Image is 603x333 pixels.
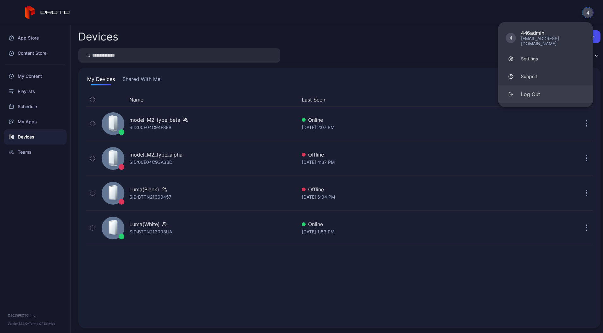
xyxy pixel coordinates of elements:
[4,145,67,160] a: Teams
[582,7,594,18] button: 4
[78,31,118,42] h2: Devices
[4,114,67,129] a: My Apps
[302,96,511,103] button: Last Seen
[86,75,116,85] button: My Devices
[302,193,513,201] div: [DATE] 6:04 PM
[302,124,513,131] div: [DATE] 2:07 PM
[4,46,67,61] a: Content Store
[498,26,593,50] a: 4446admin[EMAIL_ADDRESS][DOMAIN_NAME]
[302,220,513,228] div: Online
[302,186,513,193] div: Offline
[8,313,63,318] div: © 2025 PROTO, Inc.
[8,322,29,325] span: Version 1.12.0 •
[506,33,516,43] div: 4
[302,116,513,124] div: Online
[498,68,593,85] a: Support
[521,56,538,62] div: Settings
[521,30,585,36] div: 446admin
[129,220,160,228] div: Luma(White)
[121,75,162,85] button: Shared With Me
[29,322,55,325] a: Terms Of Service
[129,116,180,124] div: model_M2_type_beta
[4,84,67,99] a: Playlists
[129,96,143,103] button: Name
[129,124,171,131] div: SID: 00E04C94E8FB
[521,90,540,98] div: Log Out
[302,158,513,166] div: [DATE] 4:37 PM
[129,228,172,236] div: SID: BTTN213003UA
[302,151,513,158] div: Offline
[521,73,538,80] div: Support
[4,69,67,84] a: My Content
[4,99,67,114] a: Schedule
[129,158,172,166] div: SID: 00E04C93A3BD
[498,85,593,103] button: Log Out
[129,186,159,193] div: Luma(Black)
[129,193,171,201] div: SID: BTTN21300457
[521,36,585,46] div: [EMAIL_ADDRESS][DOMAIN_NAME]
[498,50,593,68] a: Settings
[302,228,513,236] div: [DATE] 1:53 PM
[4,129,67,145] a: Devices
[4,30,67,46] a: App Store
[129,151,182,158] div: model_M2_type_alpha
